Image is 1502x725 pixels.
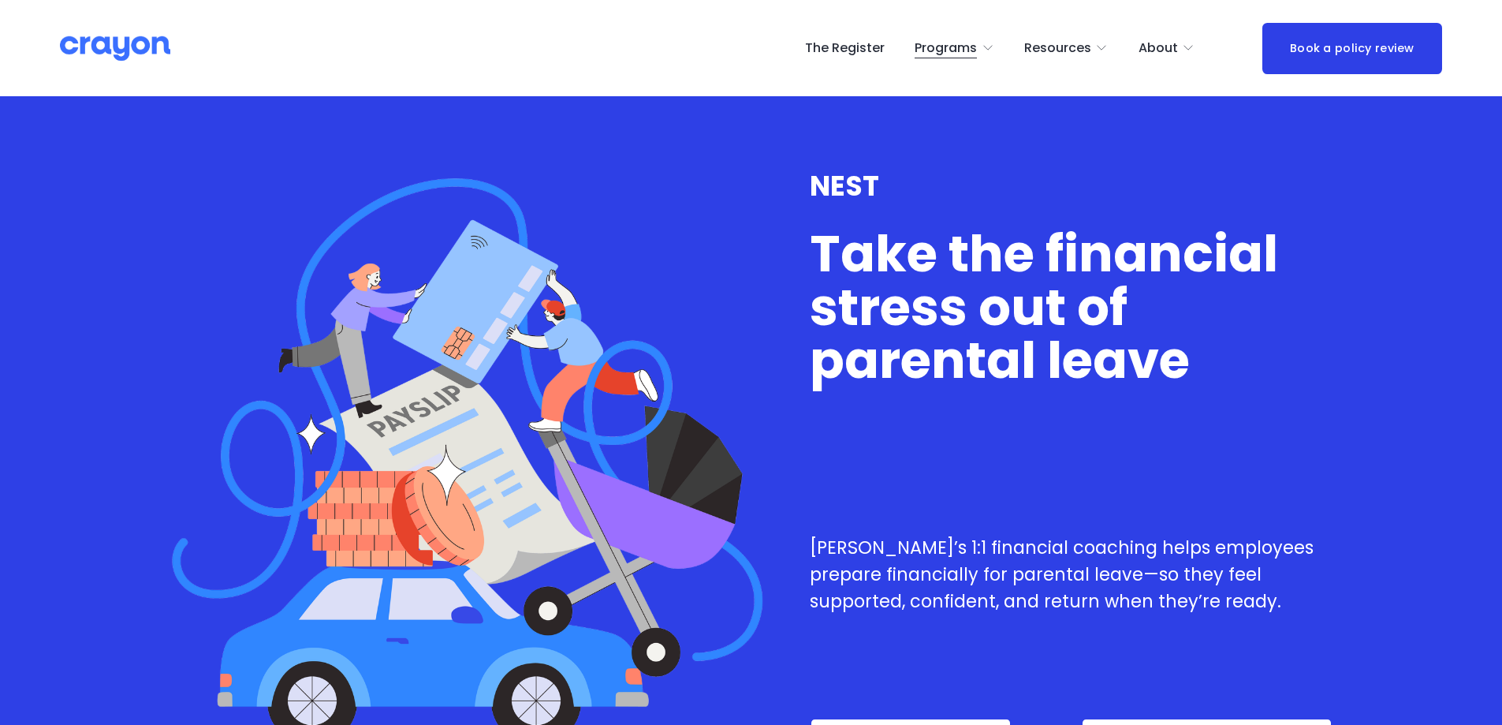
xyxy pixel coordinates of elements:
[1024,37,1091,60] span: Resources
[1139,37,1178,60] span: About
[60,35,170,62] img: Crayon
[915,36,994,61] a: folder dropdown
[810,535,1344,615] p: [PERSON_NAME]’s 1:1 financial coaching helps employees prepare financially for parental leave—so ...
[1139,36,1195,61] a: folder dropdown
[810,170,1344,202] h3: NEST
[1024,36,1109,61] a: folder dropdown
[805,36,885,61] a: The Register
[1262,23,1442,74] a: Book a policy review
[915,37,977,60] span: Programs
[810,227,1344,387] h1: Take the financial stress out of parental leave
